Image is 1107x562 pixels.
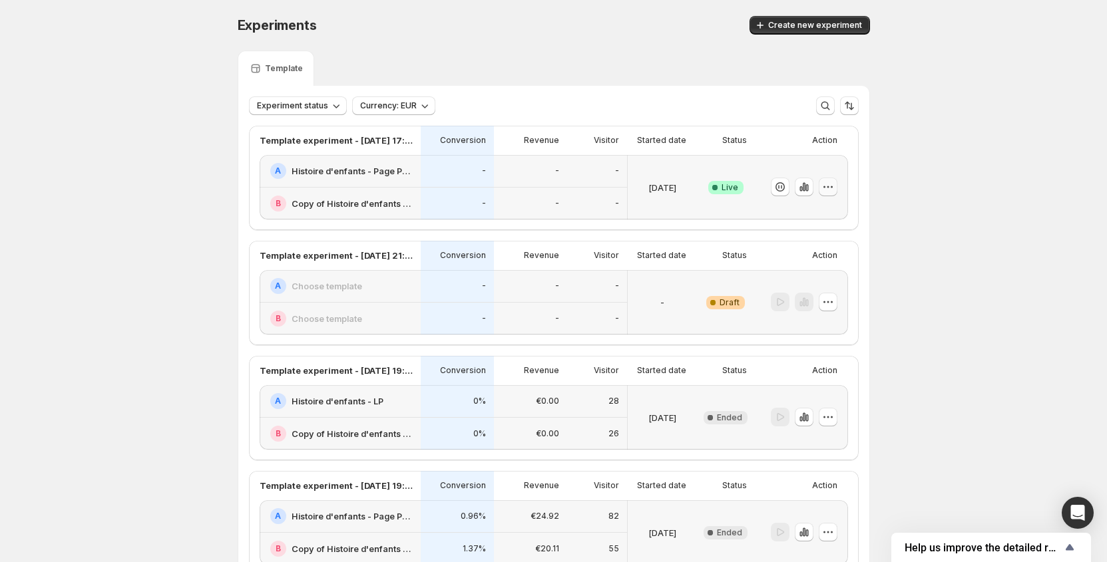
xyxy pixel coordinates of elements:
[292,164,413,178] h2: Histoire d'enfants - Page Produit
[473,428,486,439] p: 0%
[722,365,747,376] p: Status
[275,281,281,291] h2: A
[722,250,747,261] p: Status
[535,543,559,554] p: €20.11
[292,197,413,210] h2: Copy of Histoire d'enfants - Page Produit
[473,396,486,406] p: 0%
[722,480,747,491] p: Status
[276,313,281,324] h2: B
[482,198,486,209] p: -
[524,480,559,491] p: Revenue
[276,198,281,209] h2: B
[840,96,859,115] button: Sort the results
[292,279,362,293] h2: Choose template
[555,166,559,176] p: -
[238,17,317,33] span: Experiments
[249,96,347,115] button: Experiment status
[536,396,559,406] p: €0.00
[275,511,281,521] h2: A
[594,365,619,376] p: Visitor
[660,296,664,309] p: -
[648,411,676,424] p: [DATE]
[276,428,281,439] h2: B
[648,181,676,194] p: [DATE]
[555,198,559,209] p: -
[1062,497,1094,529] div: Open Intercom Messenger
[594,480,619,491] p: Visitor
[482,313,486,324] p: -
[292,542,413,555] h2: Copy of Histoire d'enfants - Page Produit
[812,250,837,261] p: Action
[722,182,738,193] span: Live
[461,511,486,521] p: 0.96%
[608,428,619,439] p: 26
[717,527,742,538] span: Ended
[352,96,435,115] button: Currency: EUR
[440,250,486,261] p: Conversion
[594,250,619,261] p: Visitor
[292,394,383,408] h2: Histoire d'enfants - LP
[536,428,559,439] p: €0.00
[276,543,281,554] h2: B
[275,166,281,176] h2: A
[750,16,870,35] button: Create new experiment
[260,479,413,492] p: Template experiment - [DATE] 19:14:16
[648,526,676,539] p: [DATE]
[440,480,486,491] p: Conversion
[260,249,413,262] p: Template experiment - [DATE] 21:13:18
[905,539,1078,555] button: Show survey - Help us improve the detailed report for A/B campaigns
[905,541,1062,554] span: Help us improve the detailed report for A/B campaigns
[463,543,486,554] p: 1.37%
[275,396,281,406] h2: A
[482,166,486,176] p: -
[265,63,303,74] p: Template
[717,412,742,423] span: Ended
[812,365,837,376] p: Action
[260,134,413,147] p: Template experiment - [DATE] 17:49:38
[768,20,862,31] span: Create new experiment
[722,135,747,146] p: Status
[292,509,413,523] h2: Histoire d'enfants - Page Produit
[524,250,559,261] p: Revenue
[615,281,619,291] p: -
[292,427,413,440] h2: Copy of Histoire d'enfants - LP
[615,198,619,209] p: -
[531,511,559,521] p: €24.92
[615,313,619,324] p: -
[524,135,559,146] p: Revenue
[637,480,686,491] p: Started date
[482,281,486,291] p: -
[555,281,559,291] p: -
[257,100,328,111] span: Experiment status
[440,135,486,146] p: Conversion
[812,480,837,491] p: Action
[260,364,413,377] p: Template experiment - [DATE] 19:08:53
[637,365,686,376] p: Started date
[292,312,362,325] h2: Choose template
[720,297,740,308] span: Draft
[555,313,559,324] p: -
[812,135,837,146] p: Action
[524,365,559,376] p: Revenue
[637,135,686,146] p: Started date
[637,250,686,261] p: Started date
[594,135,619,146] p: Visitor
[360,100,417,111] span: Currency: EUR
[608,543,619,554] p: 55
[615,166,619,176] p: -
[608,396,619,406] p: 28
[440,365,486,376] p: Conversion
[608,511,619,521] p: 82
